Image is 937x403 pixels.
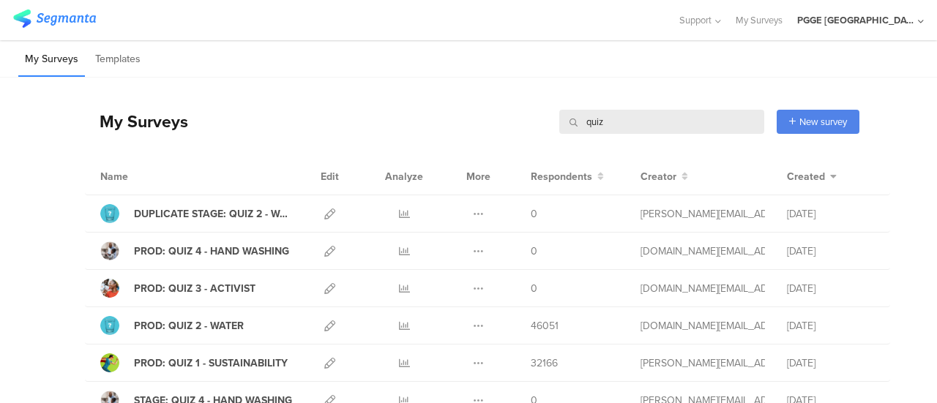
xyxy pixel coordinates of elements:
[679,13,712,27] span: Support
[641,355,765,371] div: ramkumar.raman@mindtree.com
[641,318,765,334] div: ganesalingam.vg@pg.com
[531,355,558,371] span: 32166
[787,318,875,334] div: [DATE]
[134,206,292,222] div: DUPLICATE STAGE: QUIZ 2 - WATER Banner test
[531,169,604,184] button: Respondents
[100,316,244,335] a: PROD: QUIZ 2 - WATER
[18,42,85,77] li: My Surveys
[100,204,292,223] a: DUPLICATE STAGE: QUIZ 2 - WATER Banner test
[134,281,255,296] div: PROD: QUIZ 3 - ACTIVIST
[13,10,96,28] img: segmanta logo
[531,244,537,259] span: 0
[641,244,765,259] div: ganesalingam.vg@pg.com
[100,169,188,184] div: Name
[134,318,244,334] div: PROD: QUIZ 2 - WATER
[799,115,847,129] span: New survey
[787,206,875,222] div: [DATE]
[314,158,346,195] div: Edit
[787,281,875,296] div: [DATE]
[531,281,537,296] span: 0
[382,158,426,195] div: Analyze
[134,355,288,371] div: PROD: QUIZ 1 - SUSTAINABILITY
[641,169,676,184] span: Creator
[787,355,875,371] div: [DATE]
[797,13,914,27] div: PGGE [GEOGRAPHIC_DATA]
[100,241,289,260] a: PROD: QUIZ 4 - HAND WASHING
[463,158,494,195] div: More
[531,206,537,222] span: 0
[641,169,688,184] button: Creator
[100,353,288,372] a: PROD: QUIZ 1 - SUSTAINABILITY
[89,42,147,77] li: Templates
[641,206,765,222] div: venket.v@pg.com
[787,169,825,184] span: Created
[787,169,837,184] button: Created
[559,110,764,134] input: Survey Name, Creator...
[134,244,289,259] div: PROD: QUIZ 4 - HAND WASHING
[100,279,255,298] a: PROD: QUIZ 3 - ACTIVIST
[531,318,559,334] span: 46051
[85,109,188,134] div: My Surveys
[531,169,592,184] span: Respondents
[787,244,875,259] div: [DATE]
[641,281,765,296] div: ganesalingam.vg@pg.com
